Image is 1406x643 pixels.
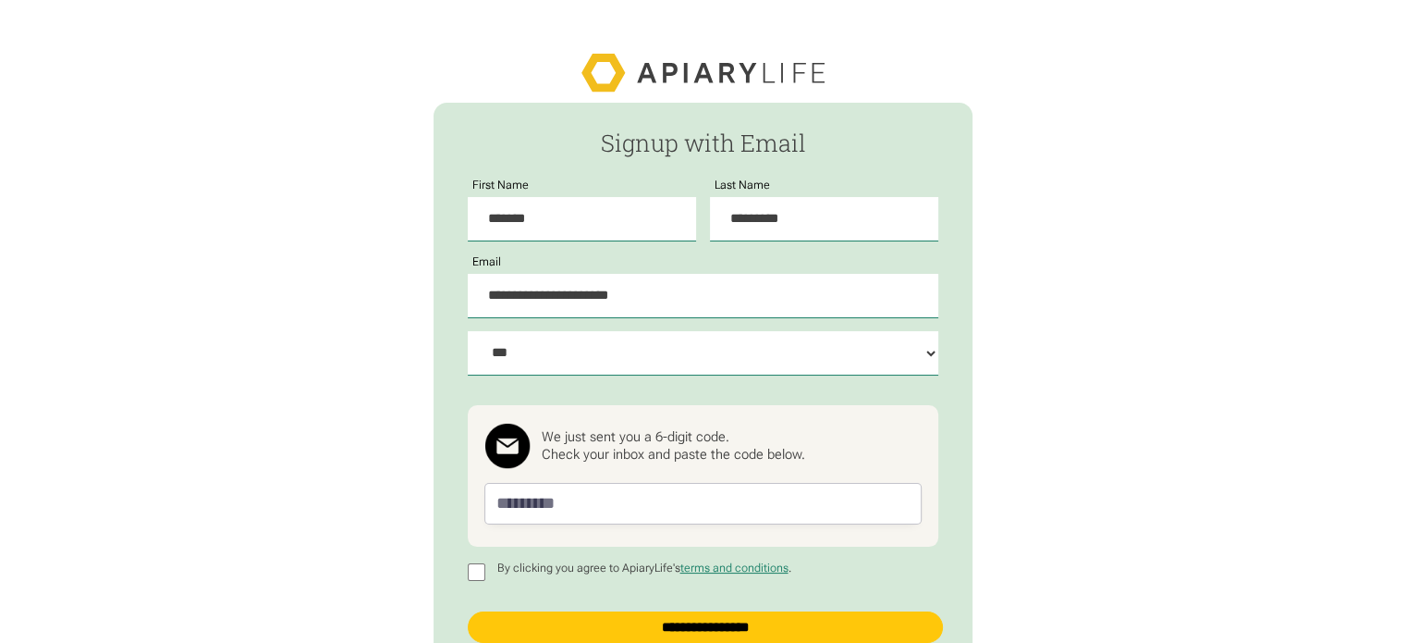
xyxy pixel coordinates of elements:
[468,179,535,192] label: First Name
[710,179,776,192] label: Last Name
[492,563,797,575] p: By clicking you agree to ApiaryLife's .
[542,428,805,462] div: We just sent you a 6-digit code. Check your inbox and paste the code below.
[468,130,939,155] h2: Signup with Email
[679,562,788,575] a: terms and conditions
[468,256,507,269] label: Email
